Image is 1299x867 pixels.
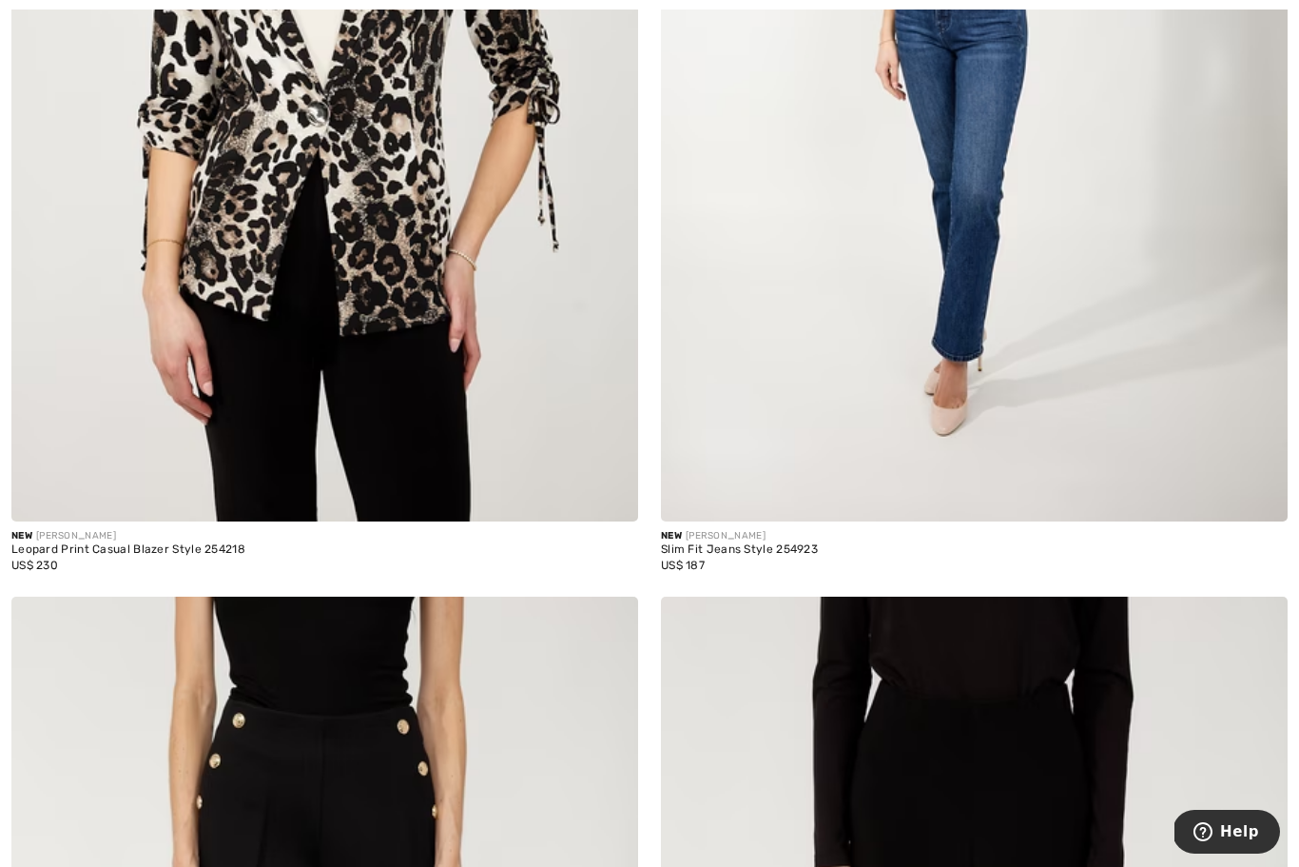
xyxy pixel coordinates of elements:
[11,529,245,543] div: [PERSON_NAME]
[661,543,818,557] div: Slim Fit Jeans Style 254923
[661,529,818,543] div: [PERSON_NAME]
[11,559,58,572] span: US$ 230
[1174,810,1280,857] iframe: Opens a widget where you can find more information
[11,530,32,542] span: New
[661,559,705,572] span: US$ 187
[661,530,682,542] span: New
[11,543,245,557] div: Leopard Print Casual Blazer Style 254218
